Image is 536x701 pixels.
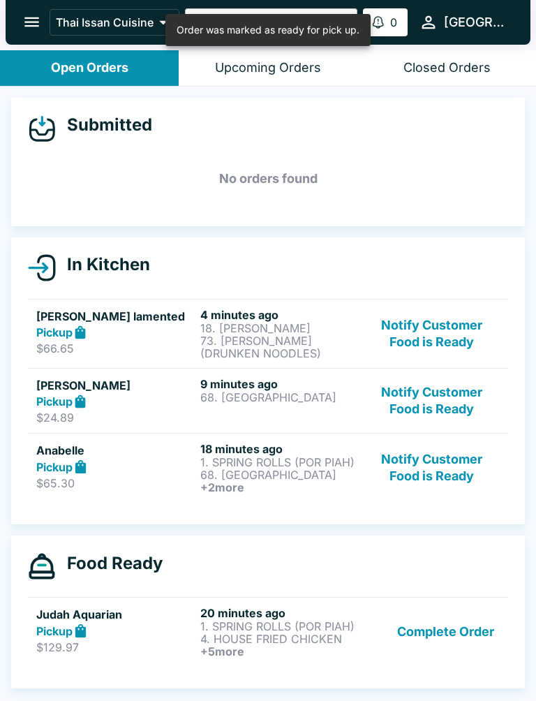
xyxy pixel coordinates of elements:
[36,411,195,425] p: $24.89
[390,15,397,29] p: 0
[28,597,508,666] a: Judah AquarianPickup$129.9720 minutes ago1. SPRING ROLLS (POR PIAH)4. HOUSE FRIED CHICKEN+5moreCo...
[14,4,50,40] button: open drawer
[200,645,359,658] h6: + 5 more
[200,606,359,620] h6: 20 minutes ago
[56,553,163,574] h4: Food Ready
[200,633,359,645] p: 4. HOUSE FRIED CHICKEN
[50,9,179,36] button: Thai Issan Cuisine
[215,60,321,76] div: Upcoming Orders
[200,377,359,391] h6: 9 minutes ago
[28,368,508,434] a: [PERSON_NAME]Pickup$24.899 minutes ago68. [GEOGRAPHIC_DATA]Notify Customer Food is Ready
[200,308,359,322] h6: 4 minutes ago
[200,334,359,360] p: 73. [PERSON_NAME] (DRUNKEN NOODLES)
[200,442,359,456] h6: 18 minutes ago
[56,115,152,135] h4: Submitted
[36,606,195,623] h5: Judah Aquarian
[36,341,195,355] p: $66.65
[444,14,508,31] div: [GEOGRAPHIC_DATA]
[36,442,195,459] h5: Anabelle
[28,299,508,368] a: [PERSON_NAME] lamentedPickup$66.654 minutes ago18. [PERSON_NAME]73. [PERSON_NAME] (DRUNKEN NOODLE...
[200,481,359,494] h6: + 2 more
[392,606,500,658] button: Complete Order
[36,624,73,638] strong: Pickup
[51,60,128,76] div: Open Orders
[28,433,508,502] a: AnabellePickup$65.3018 minutes ago1. SPRING ROLLS (POR PIAH)68. [GEOGRAPHIC_DATA]+2moreNotify Cus...
[200,391,359,404] p: 68. [GEOGRAPHIC_DATA]
[200,322,359,334] p: 18. [PERSON_NAME]
[56,254,150,275] h4: In Kitchen
[200,468,359,481] p: 68. [GEOGRAPHIC_DATA]
[413,7,514,37] button: [GEOGRAPHIC_DATA]
[364,442,500,494] button: Notify Customer Food is Ready
[36,640,195,654] p: $129.97
[36,308,195,325] h5: [PERSON_NAME] lamented
[36,325,73,339] strong: Pickup
[36,460,73,474] strong: Pickup
[364,308,500,360] button: Notify Customer Food is Ready
[36,377,195,394] h5: [PERSON_NAME]
[364,377,500,425] button: Notify Customer Food is Ready
[36,394,73,408] strong: Pickup
[56,15,154,29] p: Thai Issan Cuisine
[200,456,359,468] p: 1. SPRING ROLLS (POR PIAH)
[177,18,359,42] div: Order was marked as ready for pick up.
[36,476,195,490] p: $65.30
[28,154,508,204] h5: No orders found
[200,620,359,633] p: 1. SPRING ROLLS (POR PIAH)
[403,60,491,76] div: Closed Orders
